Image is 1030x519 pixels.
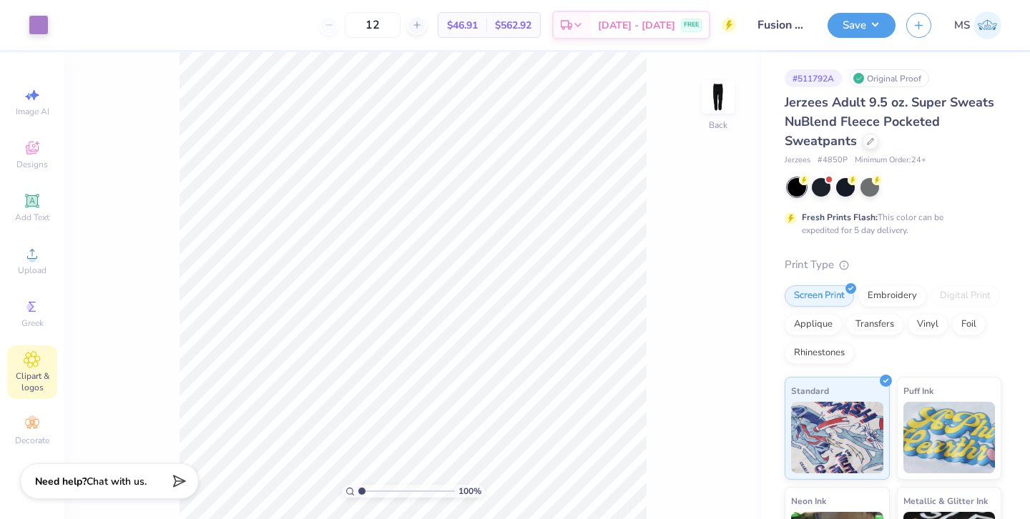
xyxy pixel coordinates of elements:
span: Upload [18,265,46,276]
div: Foil [952,314,986,335]
img: Back [704,83,732,112]
div: Transfers [846,314,903,335]
span: 100 % [458,485,481,498]
span: Jerzees [785,154,810,167]
div: Print Type [785,257,1001,273]
span: Designs [16,159,48,170]
span: Jerzees Adult 9.5 oz. Super Sweats NuBlend Fleece Pocketed Sweatpants [785,94,994,149]
span: [DATE] - [DATE] [598,18,675,33]
img: Madeline Schoner [973,11,1001,39]
img: Standard [791,402,883,473]
span: Greek [21,317,44,329]
div: Screen Print [785,285,854,307]
span: Minimum Order: 24 + [855,154,926,167]
span: Chat with us. [87,475,147,488]
span: Clipart & logos [7,370,57,393]
strong: Need help? [35,475,87,488]
button: Save [828,13,896,38]
div: Applique [785,314,842,335]
span: Decorate [15,435,49,446]
img: Puff Ink [903,402,996,473]
span: Image AI [16,106,49,117]
div: Embroidery [858,285,926,307]
span: # 4850P [818,154,848,167]
span: Puff Ink [903,383,933,398]
div: # 511792A [785,69,842,87]
span: Neon Ink [791,493,826,508]
div: Back [709,119,727,132]
span: Metallic & Glitter Ink [903,493,988,508]
div: Vinyl [908,314,948,335]
div: Rhinestones [785,342,854,364]
span: $46.91 [447,18,478,33]
span: MS [954,17,970,34]
span: Standard [791,383,829,398]
span: FREE [684,20,699,30]
input: – – [345,12,401,38]
div: Digital Print [931,285,1000,307]
div: This color can be expedited for 5 day delivery. [802,211,978,237]
span: $562.92 [495,18,531,33]
strong: Fresh Prints Flash: [802,212,878,223]
span: Add Text [15,212,49,223]
input: Untitled Design [747,11,817,39]
div: Original Proof [849,69,929,87]
a: MS [954,11,1001,39]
